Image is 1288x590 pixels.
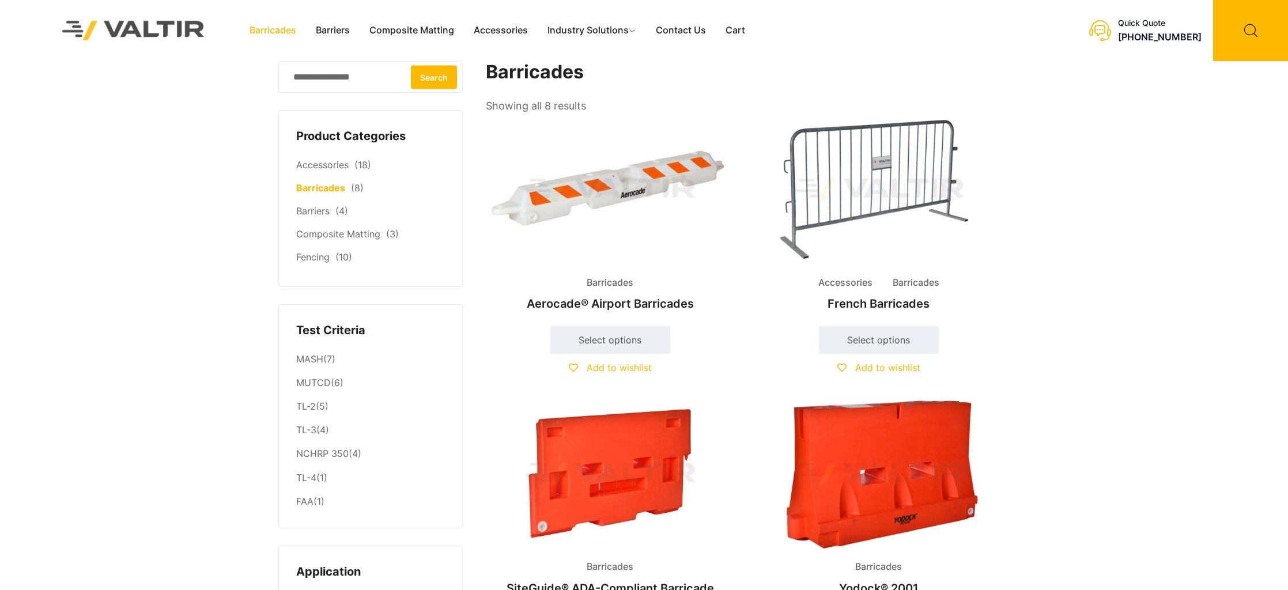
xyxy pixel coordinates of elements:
[296,419,445,442] li: (4)
[296,372,445,395] li: (6)
[296,322,445,339] h4: Test Criteria
[550,326,670,354] a: Select options for “Aerocade® Airport Barricades”
[296,159,349,171] a: Accessories
[360,22,464,39] a: Composite Matting
[296,496,313,507] a: FAA
[296,448,349,459] a: NCHRP 350
[296,395,445,419] li: (5)
[855,362,920,373] span: Add to wishlist
[296,400,316,412] a: TL-2
[351,182,364,194] span: (8)
[296,563,445,581] h4: Application
[646,22,716,39] a: Contact Us
[296,128,445,145] h4: Product Categories
[486,115,735,316] a: BarricadesAerocade® Airport Barricades
[47,6,220,55] img: Valtir Rentals
[296,442,445,466] li: (4)
[754,291,1003,316] h2: French Barricades
[464,22,538,39] a: Accessories
[296,228,380,240] a: Composite Matting
[578,274,642,292] span: Barricades
[240,22,306,39] a: Barricades
[754,115,1003,316] a: Accessories BarricadesFrench Barricades
[538,22,647,39] a: Industry Solutions
[296,377,331,388] a: MUTCD
[335,251,352,263] span: (10)
[1118,31,1202,43] a: [PHONE_NUMBER]
[296,205,330,217] a: Barriers
[296,490,445,510] li: (1)
[486,96,586,116] p: Showing all 8 results
[296,472,316,483] a: TL-4
[296,182,345,194] a: Barricades
[296,251,330,263] a: Fencing
[296,424,316,436] a: TL-3
[587,362,652,373] span: Add to wishlist
[296,347,445,371] li: (7)
[884,274,948,292] span: Barricades
[335,205,348,217] span: (4)
[1118,18,1202,28] div: Quick Quote
[837,362,920,373] a: Add to wishlist
[716,22,755,39] a: Cart
[578,558,642,576] span: Barricades
[810,274,881,292] span: Accessories
[486,291,735,316] h2: Aerocade® Airport Barricades
[296,353,323,365] a: MASH
[569,362,652,373] a: Add to wishlist
[296,466,445,490] li: (1)
[306,22,360,39] a: Barriers
[411,65,457,89] button: Search
[847,558,911,576] span: Barricades
[386,228,399,240] span: (3)
[354,159,371,171] span: (18)
[486,61,1004,84] h1: Barricades
[819,326,939,354] a: Select options for “French Barricades”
